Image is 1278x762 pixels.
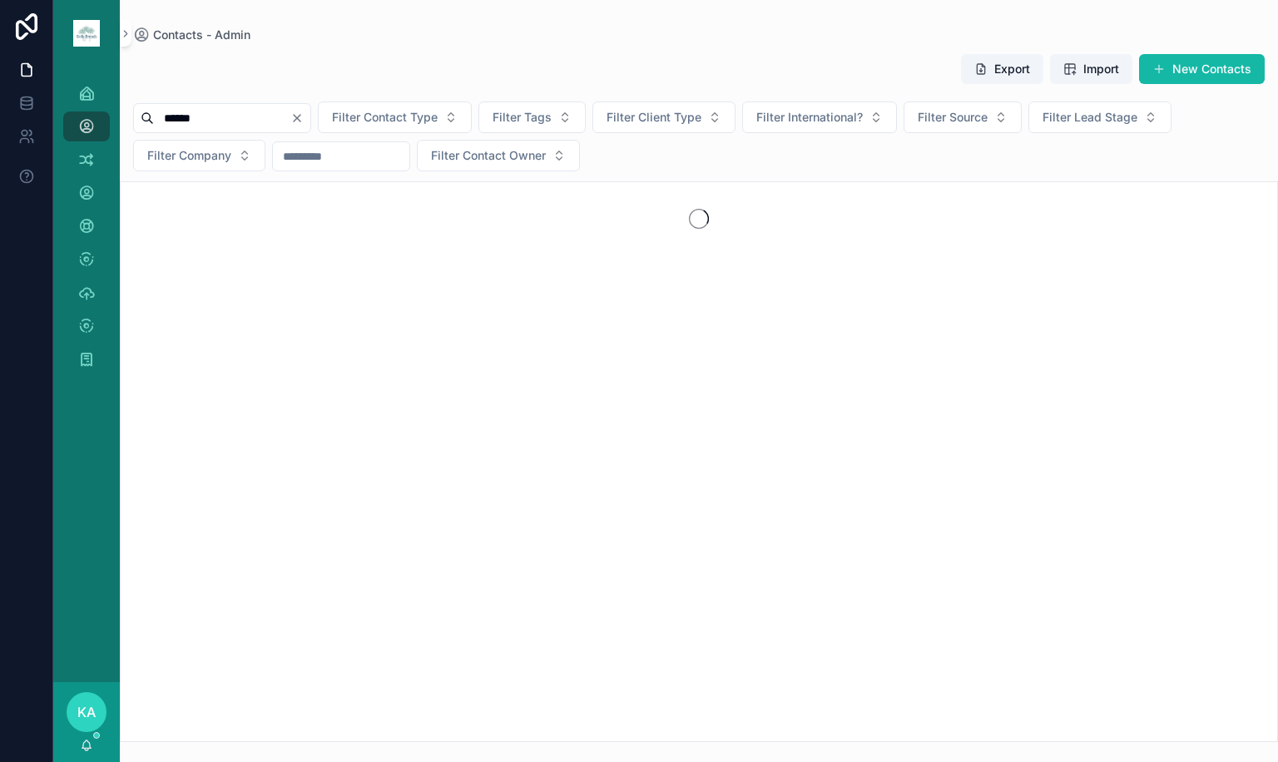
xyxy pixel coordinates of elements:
span: Filter Contact Type [332,109,438,126]
button: Export [961,54,1043,84]
span: Contacts - Admin [153,27,250,43]
span: Filter Client Type [607,109,701,126]
button: Select Button [318,101,472,133]
button: Select Button [592,101,736,133]
button: Select Button [1028,101,1171,133]
span: Filter Source [918,109,988,126]
div: scrollable content [53,67,120,396]
span: Filter Tags [493,109,552,126]
span: Filter Lead Stage [1043,109,1137,126]
span: Filter Contact Owner [431,147,546,164]
button: Select Button [904,101,1022,133]
span: Import [1083,61,1119,77]
button: Select Button [478,101,586,133]
span: Filter Company [147,147,231,164]
button: New Contacts [1139,54,1265,84]
img: App logo [73,20,100,47]
span: Filter International? [756,109,863,126]
span: KA [77,702,96,722]
button: Clear [290,111,310,125]
button: Select Button [417,140,580,171]
button: Select Button [742,101,897,133]
a: Contacts - Admin [133,27,250,43]
button: Import [1050,54,1132,84]
button: Select Button [133,140,265,171]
